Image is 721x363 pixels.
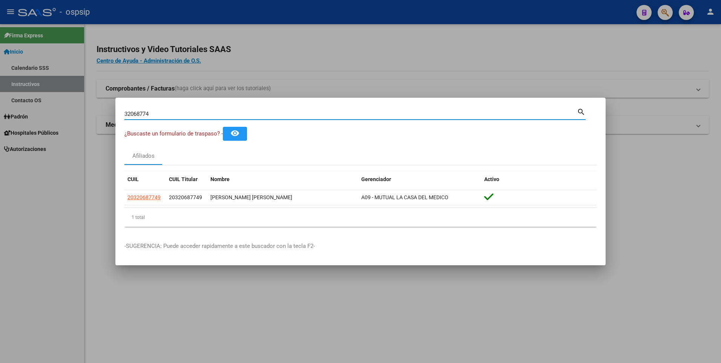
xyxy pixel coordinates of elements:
p: -SUGERENCIA: Puede acceder rapidamente a este buscador con la tecla F2- [124,242,597,251]
datatable-header-cell: CUIL Titular [166,171,207,188]
datatable-header-cell: Nombre [207,171,358,188]
span: CUIL [127,176,139,182]
iframe: Intercom live chat [695,337,713,355]
span: 20320687749 [169,194,202,200]
span: Gerenciador [361,176,391,182]
span: 20320687749 [127,194,161,200]
span: CUIL Titular [169,176,198,182]
span: ¿Buscaste un formulario de traspaso? - [124,130,223,137]
mat-icon: search [577,107,586,116]
div: [PERSON_NAME] [PERSON_NAME] [210,193,355,202]
div: Afiliados [132,152,155,160]
datatable-header-cell: Gerenciador [358,171,481,188]
span: Nombre [210,176,230,182]
mat-icon: remove_red_eye [230,129,239,138]
span: Activo [484,176,499,182]
datatable-header-cell: Activo [481,171,597,188]
div: 1 total [124,208,597,227]
datatable-header-cell: CUIL [124,171,166,188]
span: A09 - MUTUAL LA CASA DEL MEDICO [361,194,448,200]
